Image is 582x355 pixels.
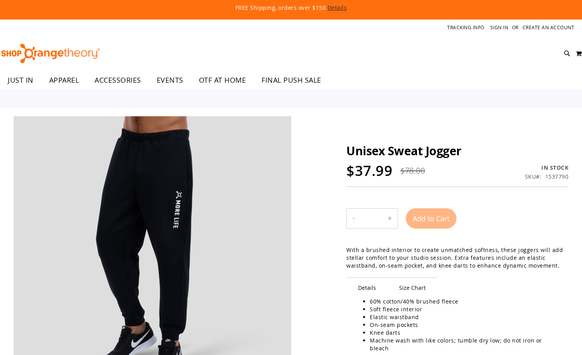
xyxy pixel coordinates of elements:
li: Knee darts [370,329,561,337]
a: APPAREL [41,71,87,89]
a: Create an Account [523,24,575,31]
span: FINAL PUSH SALE [261,71,321,89]
li: Elastic waistband [370,313,561,321]
span: EVENTS [157,71,183,89]
span: APPAREL [49,71,79,89]
span: OTF AT HOME [199,71,246,89]
li: Soft fleece interior [370,305,561,313]
span: Details [346,277,388,298]
span: $37.99 [346,161,392,180]
a: EVENTS [149,71,191,89]
div: Availability [525,164,569,172]
strong: SKU [525,173,542,180]
span: JUST IN [8,71,34,89]
a: FINAL PUSH SALE [254,71,329,89]
div: With a brushed interior to create unmatched softness, these joggers will add stellar comfort to y... [346,246,568,270]
span: Size Chart [387,277,437,298]
li: 60% cotton/40% brushed fleece [370,298,561,305]
a: Details [328,4,347,11]
p: FREE Shipping, orders over $150. [57,4,526,12]
li: Machine wash with like colors; tumble dry low; do not iron or bleach [370,337,561,352]
li: On-seam pockets [370,321,561,329]
div: In stock [525,164,569,172]
span: $78.00 [400,165,425,176]
a: Tracking Info [447,24,484,31]
span: Unisex Sweat Jogger [346,143,462,159]
button: Increase product quantity [382,209,398,228]
a: ACCESSORIES [87,71,149,89]
button: Decrease product quantity [347,209,361,228]
a: Sign In [490,24,509,31]
input: Product quantity [361,209,382,228]
div: 1537790 [545,173,569,181]
span: ACCESSORIES [95,71,141,89]
a: OTF AT HOME [191,71,254,89]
